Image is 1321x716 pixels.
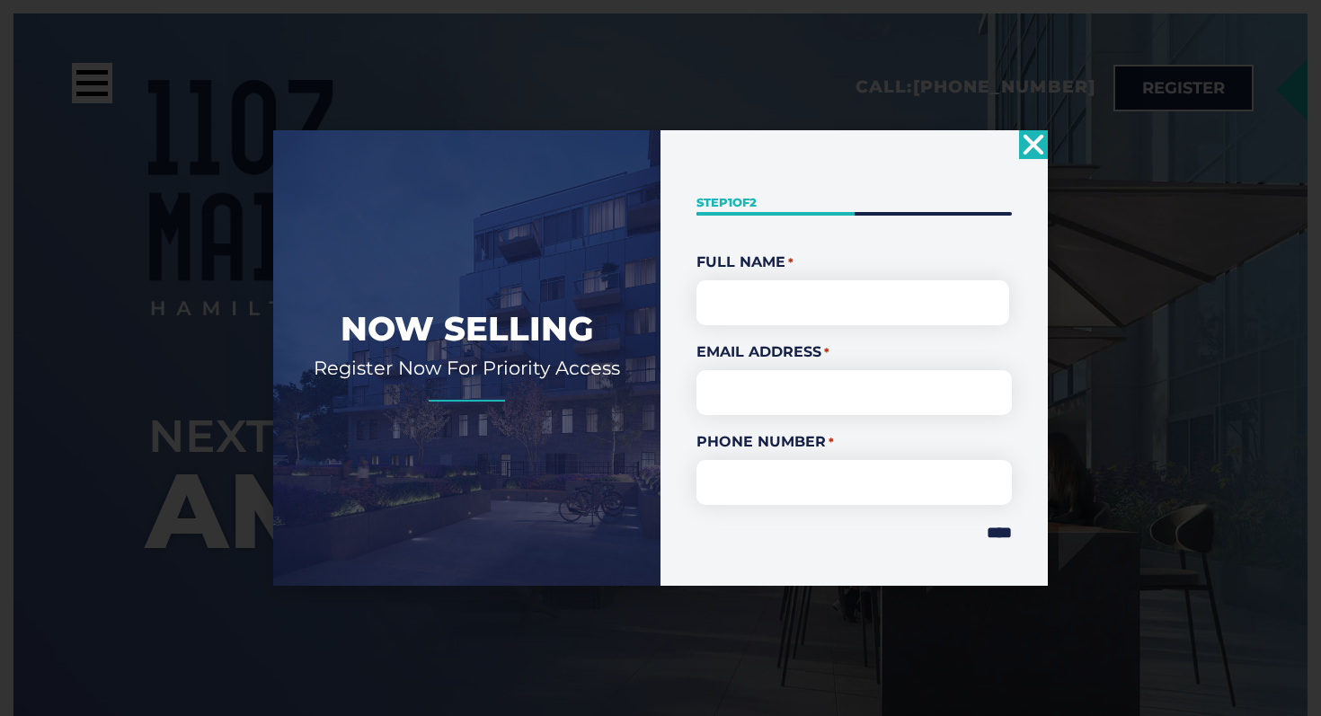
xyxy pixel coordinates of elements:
p: Step of [696,194,1012,211]
a: Close [1019,130,1048,159]
label: Phone Number [696,431,1012,453]
h2: Now Selling [300,307,634,350]
span: 1 [728,195,732,209]
legend: Full Name [696,252,1012,273]
span: 2 [749,195,757,209]
label: Email Address [696,341,1012,363]
h2: Register Now For Priority Access [300,356,634,380]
